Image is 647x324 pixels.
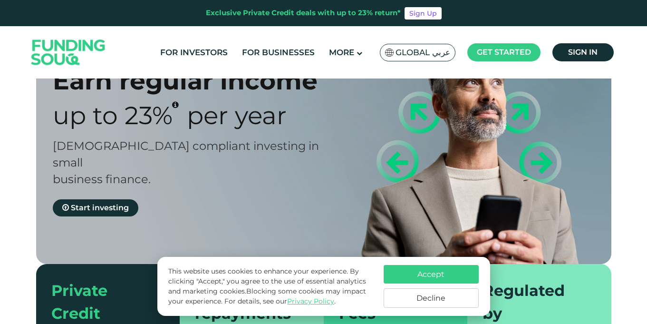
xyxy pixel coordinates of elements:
[224,297,336,305] span: For details, see our .
[405,7,442,20] a: Sign Up
[53,100,173,130] span: Up to 23%
[53,66,340,96] div: Earn regular income
[71,203,129,212] span: Start investing
[552,43,614,61] a: Sign in
[384,265,479,284] button: Accept
[396,47,450,58] span: Global عربي
[477,48,531,57] span: Get started
[287,297,334,305] a: Privacy Policy
[158,45,230,60] a: For Investors
[384,288,479,308] button: Decline
[53,199,138,216] a: Start investing
[329,48,354,57] span: More
[53,139,319,186] span: [DEMOGRAPHIC_DATA] compliant investing in small business finance.
[568,48,598,57] span: Sign in
[22,29,115,77] img: Logo
[385,49,394,57] img: SA Flag
[168,266,374,306] p: This website uses cookies to enhance your experience. By clicking "Accept," you agree to the use ...
[187,100,287,130] span: Per Year
[172,101,179,108] i: 23% IRR (expected) ~ 15% Net yield (expected)
[206,8,401,19] div: Exclusive Private Credit deals with up to 23% return*
[168,287,366,305] span: Blocking some cookies may impact your experience.
[240,45,317,60] a: For Businesses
